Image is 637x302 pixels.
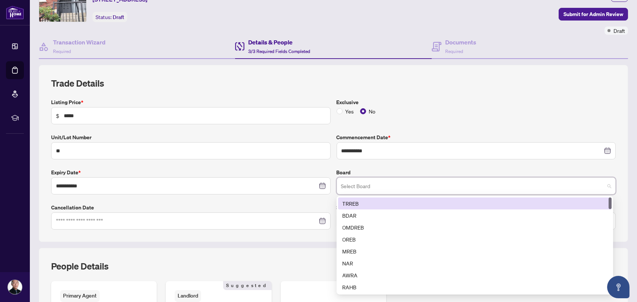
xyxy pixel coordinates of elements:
div: Status: [93,12,127,22]
img: logo [6,6,24,19]
div: MREB [343,247,607,255]
div: OMDREB [343,223,607,231]
h4: Details & People [248,38,310,47]
label: Listing Price [51,98,331,106]
div: NAR [338,257,612,269]
button: Open asap [607,276,630,298]
label: Exclusive [337,98,616,106]
label: Cancellation Date [51,203,331,212]
span: $ [56,112,59,120]
div: RAHB [343,283,607,291]
label: Commencement Date [337,133,616,141]
span: Required [53,49,71,54]
h4: Documents [445,38,476,47]
span: Suggested [223,281,272,290]
span: Required [445,49,463,54]
button: Submit for Admin Review [559,8,628,21]
span: No [366,107,379,115]
h4: Transaction Wizard [53,38,106,47]
label: Unit/Lot Number [51,133,331,141]
h2: Trade Details [51,77,616,89]
div: BDAR [343,211,607,220]
span: Submit for Admin Review [563,8,623,20]
label: Expiry Date [51,168,331,177]
span: Primary Agent [60,290,100,302]
span: Draft [113,14,124,21]
label: Board [337,168,616,177]
div: TRREB [343,199,607,208]
div: AWRA [343,271,607,279]
div: OMDREB [338,221,612,233]
div: BDAR [338,209,612,221]
div: RAHB [338,281,612,293]
div: TRREB [338,197,612,209]
span: Landlord [175,290,201,302]
div: OREB [343,235,607,243]
span: Draft [613,27,625,35]
div: OREB [338,233,612,245]
h2: People Details [51,260,109,272]
span: Yes [343,107,357,115]
img: Profile Icon [8,280,22,294]
div: NAR [343,259,607,267]
div: AWRA [338,269,612,281]
div: MREB [338,245,612,257]
span: 3/3 Required Fields Completed [248,49,310,54]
